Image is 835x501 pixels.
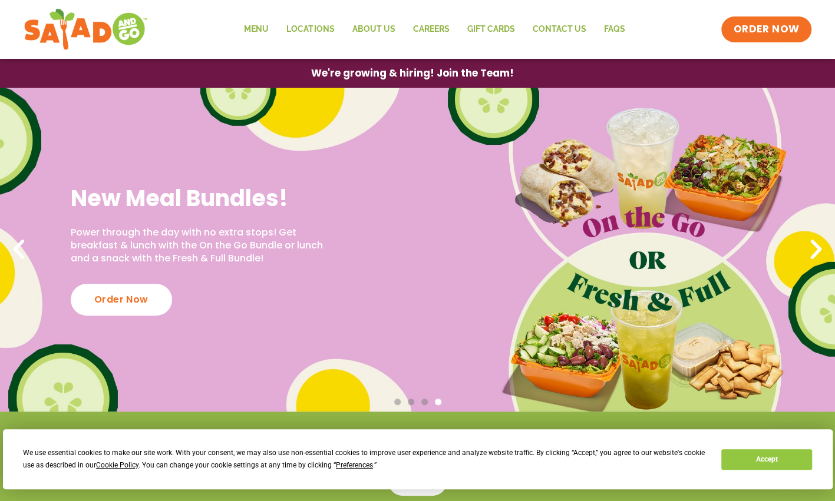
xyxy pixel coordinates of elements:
[523,16,595,43] a: Contact Us
[394,399,401,405] span: Go to slide 1
[721,16,811,42] a: ORDER NOW
[458,16,523,43] a: GIFT CARDS
[435,399,441,405] span: Go to slide 4
[733,22,799,37] span: ORDER NOW
[404,16,458,43] a: Careers
[278,16,343,43] a: Locations
[3,429,833,489] div: Cookie Consent Prompt
[71,226,323,266] p: Power through the day with no extra stops! Get breakfast & lunch with the On the Go Bundle or lun...
[311,68,514,78] span: We're growing & hiring! Join the Team!
[71,284,172,316] div: Order Now
[23,447,707,472] div: We use essential cookies to make our site work. With your consent, we may also use non-essential ...
[6,237,32,263] div: Previous slide
[96,461,138,469] span: Cookie Policy
[343,16,404,43] a: About Us
[293,59,532,87] a: We're growing & hiring! Join the Team!
[595,16,633,43] a: FAQs
[71,184,323,213] h2: New Meal Bundles!
[721,449,812,470] button: Accept
[235,16,633,43] nav: Menu
[803,237,829,263] div: Next slide
[24,6,148,53] img: new-SAG-logo-768×292
[336,461,373,469] span: Preferences
[235,16,278,43] a: Menu
[408,399,414,405] span: Go to slide 2
[421,399,428,405] span: Go to slide 3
